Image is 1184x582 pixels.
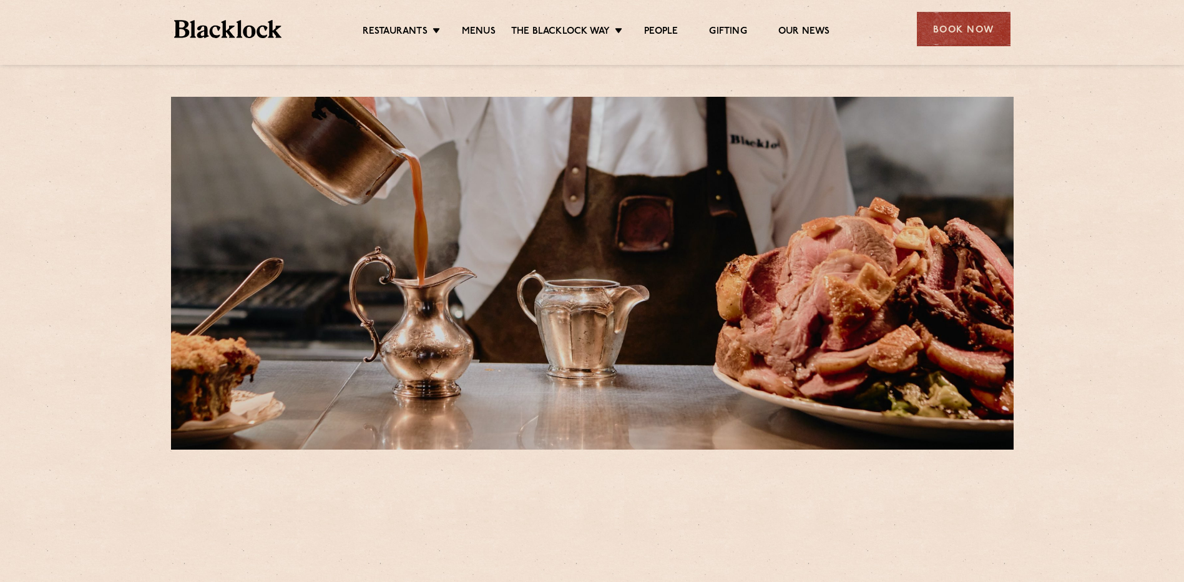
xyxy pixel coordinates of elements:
img: BL_Textured_Logo-footer-cropped.svg [174,20,282,38]
div: Book Now [917,12,1010,46]
a: Gifting [709,26,746,39]
a: Menus [462,26,496,39]
a: People [644,26,678,39]
a: Our News [778,26,830,39]
a: The Blacklock Way [511,26,610,39]
a: Restaurants [363,26,428,39]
